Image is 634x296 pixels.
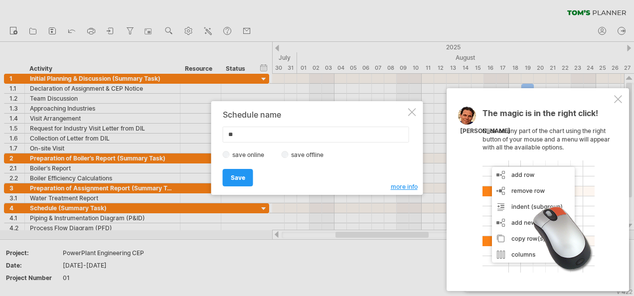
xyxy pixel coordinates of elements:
[223,169,253,186] a: Save
[460,127,510,136] div: [PERSON_NAME]
[230,151,273,158] label: save online
[231,174,245,181] span: Save
[391,183,418,190] span: more info
[482,109,612,273] div: Click on any part of the chart using the right button of your mouse and a menu will appear with a...
[289,151,332,158] label: save offline
[223,110,406,119] div: Schedule name
[482,108,598,123] span: The magic is in the right click!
